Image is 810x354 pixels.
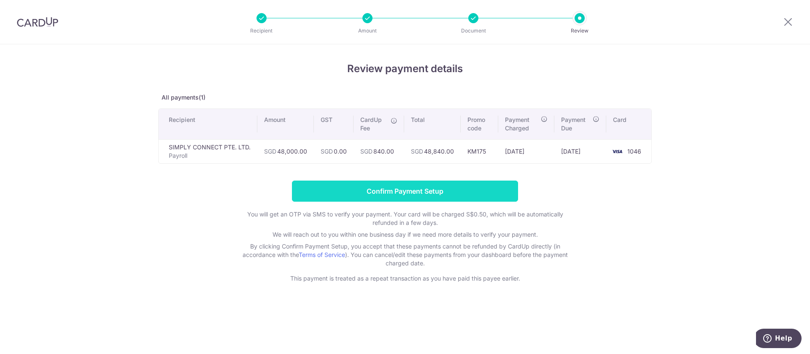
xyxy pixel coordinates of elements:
p: Review [548,27,611,35]
h4: Review payment details [158,61,652,76]
p: Document [442,27,505,35]
span: SGD [360,148,373,155]
td: 0.00 [314,139,354,163]
td: 48,000.00 [257,139,314,163]
td: 48,840.00 [404,139,461,163]
th: GST [314,109,354,139]
span: SGD [411,148,423,155]
p: Amount [336,27,399,35]
input: Confirm Payment Setup [292,181,518,202]
a: Terms of Service [299,251,345,258]
p: This payment is treated as a repeat transaction as you have paid this payee earlier. [236,274,574,283]
span: CardUp Fee [360,116,386,132]
p: Recipient [230,27,293,35]
td: [DATE] [554,139,606,163]
p: We will reach out to you within one business day if we need more details to verify your payment. [236,230,574,239]
th: Recipient [159,109,257,139]
td: SIMPLY CONNECT PTE. LTD. [159,139,257,163]
img: CardUp [17,17,58,27]
th: Amount [257,109,314,139]
th: Card [606,109,651,139]
p: All payments(1) [158,93,652,102]
span: SGD [264,148,276,155]
span: Payment Charged [505,116,539,132]
p: Payroll [169,151,251,160]
p: You will get an OTP via SMS to verify your payment. Your card will be charged S$0.50, which will ... [236,210,574,227]
span: 1046 [627,148,641,155]
span: Payment Due [561,116,590,132]
th: Promo code [461,109,498,139]
span: SGD [321,148,333,155]
p: By clicking Confirm Payment Setup, you accept that these payments cannot be refunded by CardUp di... [236,242,574,268]
td: 840.00 [354,139,404,163]
td: [DATE] [498,139,555,163]
th: Total [404,109,461,139]
td: KM175 [461,139,498,163]
img: <span class="translation_missing" title="translation missing: en.account_steps.new_confirm_form.b... [609,146,626,157]
iframe: Opens a widget where you can find more information [756,329,802,350]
